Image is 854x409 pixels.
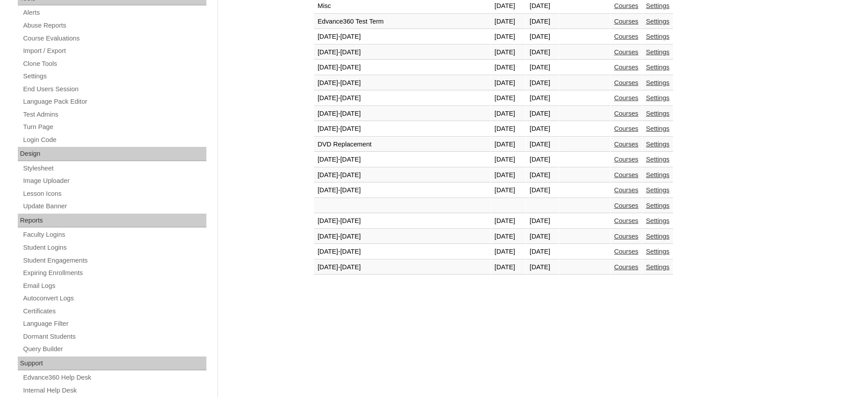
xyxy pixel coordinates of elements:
td: [DATE] [491,14,526,29]
a: Courses [614,156,639,163]
a: Courses [614,49,639,56]
a: Courses [614,79,639,86]
div: Reports [18,214,206,228]
a: Update Banner [22,201,206,212]
a: Language Filter [22,318,206,329]
a: Settings [646,110,669,117]
a: Internal Help Desk [22,385,206,396]
td: [DATE]-[DATE] [314,106,491,121]
a: Courses [614,125,639,132]
a: Courses [614,94,639,101]
td: [DATE] [491,137,526,152]
td: [DATE] [491,29,526,45]
a: Courses [614,186,639,194]
td: [DATE] [526,260,559,275]
a: Courses [614,217,639,224]
a: Courses [614,2,639,9]
a: Language Pack Editor [22,96,206,107]
a: Settings [646,94,669,101]
td: [DATE] [491,121,526,137]
a: Settings [646,233,669,240]
a: Settings [646,141,669,148]
td: [DATE] [491,168,526,183]
a: Settings [646,49,669,56]
td: [DATE] [526,29,559,45]
a: Abuse Reports [22,20,206,31]
td: [DATE] [491,214,526,229]
a: Alerts [22,7,206,18]
a: Faculty Logins [22,229,206,240]
td: [DATE] [491,91,526,106]
td: [DATE]-[DATE] [314,214,491,229]
div: Design [18,147,206,161]
div: Support [18,356,206,371]
a: Certificates [22,306,206,317]
a: Courses [614,248,639,255]
a: Course Evaluations [22,33,206,44]
a: Courses [614,202,639,209]
a: Courses [614,141,639,148]
td: [DATE] [491,244,526,259]
a: Settings [646,2,669,9]
a: Courses [614,110,639,117]
a: Dormant Students [22,331,206,342]
td: [DATE] [526,214,559,229]
a: Student Engagements [22,255,206,266]
td: [DATE] [526,91,559,106]
a: Courses [614,263,639,271]
a: Image Uploader [22,175,206,186]
a: Courses [614,64,639,71]
a: Student Logins [22,242,206,253]
td: [DATE] [491,76,526,91]
a: Edvance360 Help Desk [22,372,206,383]
td: [DATE]-[DATE] [314,183,491,198]
a: Settings [646,125,669,132]
td: [DATE] [491,152,526,167]
a: Settings [646,64,669,71]
a: Email Logs [22,280,206,292]
a: Settings [646,186,669,194]
a: Settings [646,33,669,40]
td: [DATE] [491,183,526,198]
td: Edvance360 Test Term [314,14,491,29]
td: [DATE] [526,137,559,152]
a: Settings [646,217,669,224]
a: Settings [646,171,669,178]
td: [DATE]-[DATE] [314,60,491,75]
a: Lesson Icons [22,188,206,199]
a: Settings [646,79,669,86]
td: [DATE]-[DATE] [314,91,491,106]
a: Stylesheet [22,163,206,174]
a: Courses [614,233,639,240]
a: Expiring Enrollments [22,267,206,279]
td: [DATE]-[DATE] [314,260,491,275]
a: Autoconvert Logs [22,293,206,304]
td: [DATE] [526,14,559,29]
td: [DATE] [491,260,526,275]
td: [DATE] [491,60,526,75]
td: [DATE] [526,76,559,91]
a: Clone Tools [22,58,206,69]
td: [DATE] [526,152,559,167]
td: [DATE] [526,168,559,183]
a: Turn Page [22,121,206,133]
td: [DATE] [491,229,526,244]
td: [DATE] [491,45,526,60]
a: Settings [646,18,669,25]
td: [DATE]-[DATE] [314,29,491,45]
a: Login Code [22,134,206,146]
td: DVD Replacement [314,137,491,152]
td: [DATE] [526,183,559,198]
a: Courses [614,33,639,40]
td: [DATE] [526,106,559,121]
a: Settings [22,71,206,82]
td: [DATE]-[DATE] [314,121,491,137]
td: [DATE] [526,244,559,259]
a: Courses [614,171,639,178]
a: Test Admins [22,109,206,120]
td: [DATE]-[DATE] [314,229,491,244]
a: Import / Export [22,45,206,57]
a: Settings [646,263,669,271]
td: [DATE]-[DATE] [314,45,491,60]
td: [DATE]-[DATE] [314,152,491,167]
